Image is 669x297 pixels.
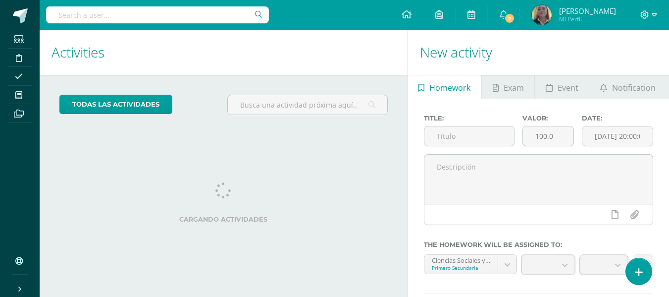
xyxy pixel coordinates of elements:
[558,76,578,100] span: Event
[589,75,666,99] a: Notification
[582,115,653,122] label: Date:
[59,216,388,223] label: Cargando actividades
[504,13,515,24] span: 2
[424,126,515,146] input: Título
[432,255,490,264] div: Ciencias Sociales y Formación Ciudadana 'A'
[582,126,653,146] input: Fecha de entrega
[523,126,573,146] input: Puntos máximos
[51,30,396,75] h1: Activities
[46,6,269,23] input: Search a user…
[559,15,616,23] span: Mi Perfil
[408,75,481,99] a: Homework
[559,6,616,16] span: [PERSON_NAME]
[612,76,656,100] span: Notification
[59,95,172,114] a: todas las Actividades
[429,76,470,100] span: Homework
[424,255,516,274] a: Ciencias Sociales y Formación Ciudadana 'A'Primero Secundaria
[482,75,534,99] a: Exam
[228,95,387,115] input: Busca una actividad próxima aquí...
[432,264,490,271] div: Primero Secundaria
[504,76,524,100] span: Exam
[420,30,657,75] h1: New activity
[532,5,552,25] img: bb58b39fa3ce1079862022ea5337af90.png
[522,115,574,122] label: Valor:
[424,241,653,248] label: The homework will be assigned to:
[535,75,589,99] a: Event
[424,115,515,122] label: Title:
